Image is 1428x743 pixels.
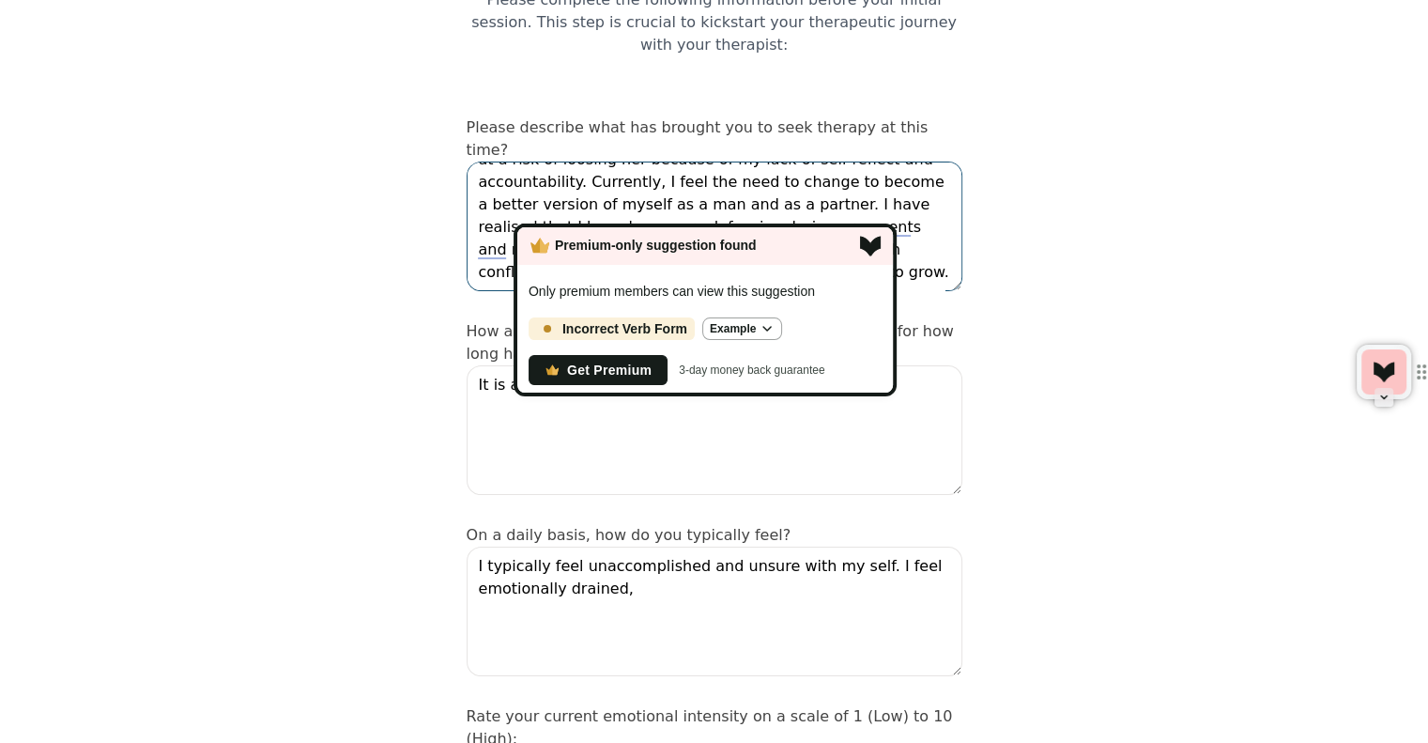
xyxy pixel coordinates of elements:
[679,362,824,379] span: 3-day money back guarantee
[467,322,954,363] label: How are your current issues affecting your daily life, and for how long have you been experiencin...
[467,365,962,495] textarea: It is affecting my relationship, my work, my mood.
[467,162,962,291] textarea: Mentally, I'm in a very difficult space with myself, my relationship, my mindset, and my insecuri...
[467,526,791,544] label: On a daily basis, how do you typically feel?
[562,317,687,340] div: Incorrect Verb Form
[710,322,756,335] span: Example
[467,118,929,159] label: Please describe what has brought you to seek therapy at this time?
[529,235,757,257] span: Premium-only suggestion found
[529,284,815,299] span: Only premium members can view this suggestion
[467,547,962,676] textarea: I typically feel unaccomplished and unsure with my self. I feel emotionally drained,
[567,363,652,378] span: Get Premium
